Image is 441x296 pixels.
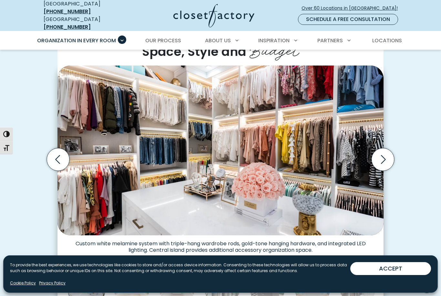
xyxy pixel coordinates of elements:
button: Next slide [369,146,397,173]
nav: Primary Menu [33,32,408,50]
span: Partners [317,37,343,44]
img: Closet Factory Logo [173,4,254,27]
figcaption: Custom white melamine system with triple-hang wardrobe rods, gold-tone hanging hardware, and inte... [57,235,384,253]
a: Privacy Policy [39,280,66,286]
div: [GEOGRAPHIC_DATA] [44,15,123,31]
a: [PHONE_NUMBER] [44,8,91,15]
span: Space, Style and [142,43,246,60]
a: Schedule a Free Consultation [298,14,398,25]
a: [PHONE_NUMBER] [44,23,91,31]
span: Organization in Every Room [37,37,116,44]
button: ACCEPT [350,262,431,275]
span: Inspiration [258,37,290,44]
span: Our Process [145,37,181,44]
a: Over 60 Locations in [GEOGRAPHIC_DATA]! [301,3,403,14]
span: Over 60 Locations in [GEOGRAPHIC_DATA]! [302,5,403,12]
button: Previous slide [44,146,72,173]
a: Cookie Policy [10,280,36,286]
img: Custom white melamine system with triple-hang wardrobe rods, gold-tone hanging hardware, and inte... [57,66,384,235]
span: About Us [205,37,231,44]
span: Locations [372,37,402,44]
p: To provide the best experiences, we use technologies like cookies to store and/or access device i... [10,262,350,274]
